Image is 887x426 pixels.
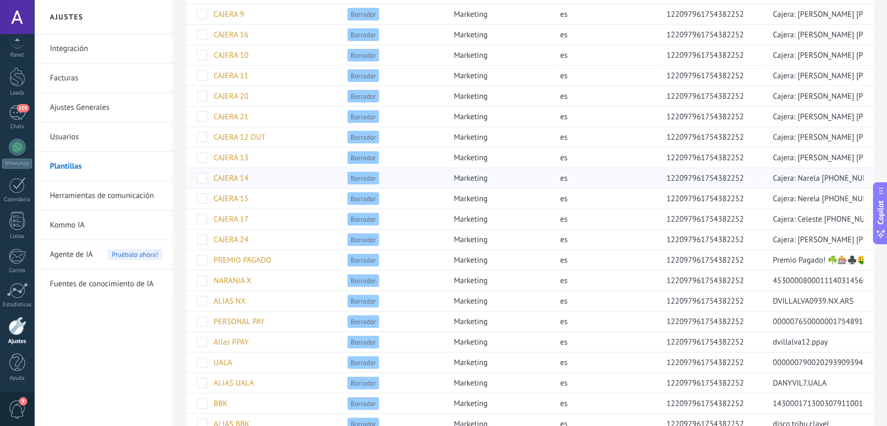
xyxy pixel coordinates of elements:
[449,168,550,188] div: marketing
[560,153,567,163] span: es
[342,4,443,24] div: Borrador
[555,107,656,127] div: es
[347,28,379,41] span: Borrador
[767,45,863,65] div: Cajera: Martita +5493764846051
[342,209,443,229] div: Borrador
[667,276,744,286] span: 122097961754382252
[667,153,744,163] span: 122097961754382252
[661,373,763,393] div: 122097961754382252
[560,378,567,388] span: es
[454,71,488,81] span: marketing
[214,317,265,327] span: PERSONAL PAY
[767,250,863,270] div: Premio Pagado! ☘️🎰♣️🤑💲
[214,50,248,60] span: CAJERA 10
[214,112,248,122] span: CAJERA 21
[555,168,656,188] div: es
[34,64,173,93] li: Facturas
[342,25,443,45] div: Borrador
[667,194,744,204] span: 122097961754382252
[555,250,656,270] div: es
[560,296,567,306] span: es
[661,86,763,106] div: 122097961754382252
[342,352,443,372] div: Borrador
[347,377,379,389] span: Borrador
[560,173,567,183] span: es
[214,9,244,19] span: CAJERA 9
[555,86,656,106] div: es
[555,271,656,290] div: es
[347,315,379,328] span: Borrador
[661,209,763,229] div: 122097961754382252
[34,93,173,122] li: Ajustes Generales
[449,209,550,229] div: marketing
[773,214,886,224] span: Cajera: Celeste [PHONE_NUMBER]
[555,66,656,86] div: es
[454,296,488,306] span: marketing
[347,49,379,61] span: Borrador
[454,173,488,183] span: marketing
[560,276,567,286] span: es
[560,235,567,245] span: es
[454,30,488,40] span: marketing
[347,356,379,369] span: Borrador
[667,255,744,265] span: 122097961754382252
[34,211,173,240] li: Kommo IA
[449,148,550,168] div: marketing
[667,50,744,60] span: 122097961754382252
[555,311,656,331] div: es
[50,240,162,269] a: Agente de IAPruébalo ahora!
[767,25,863,45] div: Cajera: Judith +5493764158582
[2,233,33,240] div: Listas
[342,107,443,127] div: Borrador
[50,269,162,299] a: Fuentes de conocimiento de IA
[667,173,744,183] span: 122097961754382252
[767,311,863,331] div: 0000076500000017548917
[347,172,379,184] span: Borrador
[661,189,763,209] div: 122097961754382252
[17,104,29,112] span: 105
[661,45,763,65] div: 122097961754382252
[347,397,379,410] span: Borrador
[773,358,867,368] span: 0000007900202939093946
[19,397,27,406] span: 9
[449,127,550,147] div: marketing
[342,271,443,290] div: Borrador
[454,194,488,204] span: marketing
[454,358,488,368] span: marketing
[214,255,271,265] span: PREMIO PAGADO
[50,64,162,93] a: Facturas
[454,255,488,265] span: marketing
[661,393,763,413] div: 122097961754382252
[667,132,744,142] span: 122097961754382252
[2,159,32,169] div: WhatsApp
[560,399,567,409] span: es
[214,132,266,142] span: CAJERA 12 OUT
[347,151,379,164] span: Borrador
[767,352,863,372] div: 0000007900202939093946
[667,378,744,388] span: 122097961754382252
[667,235,744,245] span: 122097961754382252
[773,378,826,388] span: DANYVIL7.UALA
[108,249,162,260] span: Pruébalo ahora!
[555,332,656,352] div: es
[661,168,763,188] div: 122097961754382252
[347,131,379,143] span: Borrador
[667,358,744,368] span: 122097961754382252
[454,317,488,327] span: marketing
[767,373,863,393] div: DANYVIL7.UALA
[50,181,162,211] a: Herramientas de comunicación
[661,230,763,250] div: 122097961754382252
[661,4,763,24] div: 122097961754382252
[661,66,763,86] div: 122097961754382252
[449,25,550,45] div: marketing
[773,317,867,327] span: 0000076500000017548917
[34,152,173,181] li: Plantillas
[2,375,33,382] div: Ayuda
[342,332,443,352] div: Borrador
[555,373,656,393] div: es
[661,25,763,45] div: 122097961754382252
[2,302,33,308] div: Estadísticas
[342,86,443,106] div: Borrador
[667,296,744,306] span: 122097961754382252
[449,66,550,86] div: marketing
